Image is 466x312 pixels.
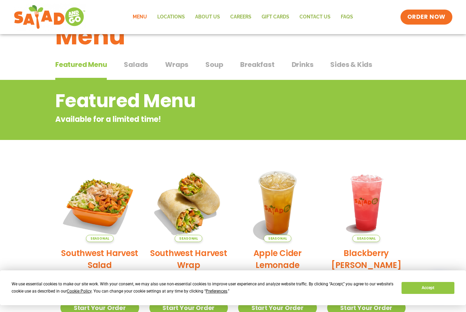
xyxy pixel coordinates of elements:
div: We use essential cookies to make our site work. With your consent, we may also use non-essential ... [12,281,393,295]
img: new-SAG-logo-768×292 [14,3,86,31]
span: Featured Menu [55,59,107,70]
h2: Featured Menu [55,87,356,115]
button: Accept [402,282,454,294]
a: About Us [190,9,225,25]
div: Tabbed content [55,57,411,80]
nav: Menu [128,9,358,25]
a: Careers [225,9,257,25]
span: Seasonal [352,235,380,242]
span: Seasonal [86,235,114,242]
a: Contact Us [294,9,336,25]
h2: Southwest Harvest Salad [60,247,139,271]
img: Product photo for Apple Cider Lemonade [238,163,317,242]
span: Breakfast [240,59,274,70]
a: GIFT CARDS [257,9,294,25]
img: Product photo for Southwest Harvest Salad [60,163,139,242]
span: Drinks [292,59,314,70]
h1: Menu [55,17,411,54]
span: Seasonal [264,235,291,242]
span: ORDER NOW [407,13,446,21]
a: Menu [128,9,152,25]
p: Available for a limited time! [55,114,356,125]
span: Cookie Policy [67,289,91,294]
h2: Apple Cider Lemonade [238,247,317,271]
a: ORDER NOW [401,10,452,25]
h2: Blackberry [PERSON_NAME] Lemonade [327,247,406,283]
span: Wraps [165,59,188,70]
span: Preferences [206,289,227,294]
span: Soup [205,59,223,70]
a: FAQs [336,9,358,25]
span: Salads [124,59,148,70]
h2: Southwest Harvest Wrap [149,247,228,271]
img: Product photo for Blackberry Bramble Lemonade [327,163,406,242]
a: Locations [152,9,190,25]
span: Seasonal [175,235,202,242]
img: Product photo for Southwest Harvest Wrap [149,163,228,242]
span: Sides & Kids [330,59,372,70]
